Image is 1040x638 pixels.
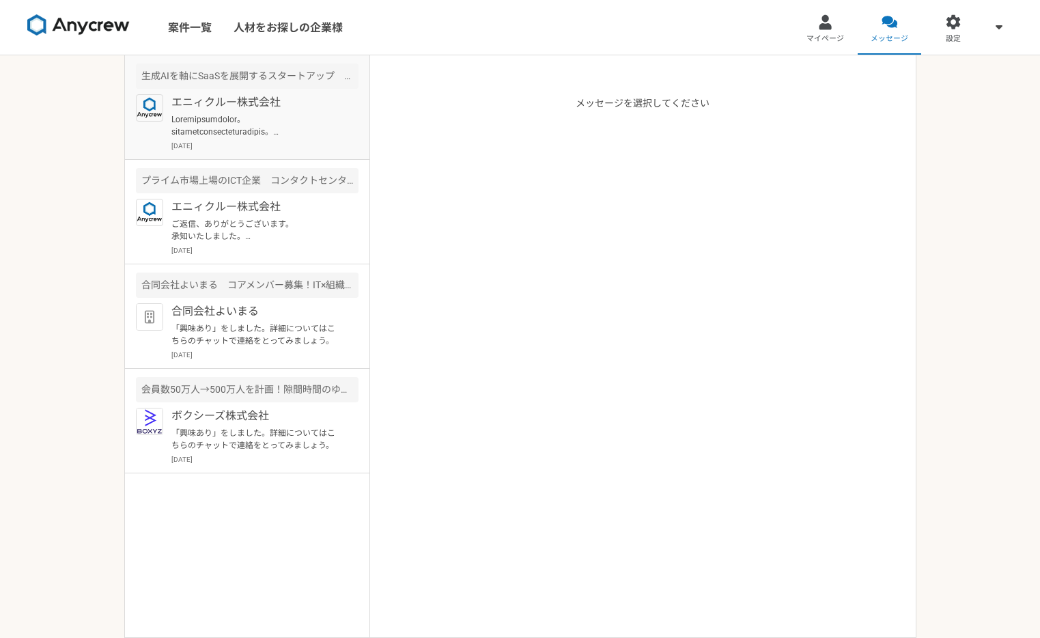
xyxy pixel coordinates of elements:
p: [DATE] [171,350,359,360]
p: [DATE] [171,454,359,464]
img: logo_text_blue_01.png [136,199,163,226]
img: default_org_logo-42cde973f59100197ec2c8e796e4974ac8490bb5b08a0eb061ff975e4574aa76.png [136,303,163,331]
div: 生成AIを軸にSaaSを展開するスタートアップ エンジニア（Django） [136,64,359,89]
p: Loremipsumdolor。 sitametconsecteturadipis。 elitsed、doeiusmodtemporinc。 U0：labore（et、dolor）magnaal... [171,113,340,138]
p: 合同会社よいまる [171,303,340,320]
p: ボクシーズ株式会社 [171,408,340,424]
div: 会員数50万人→500万人を計画！隙間時間のゆっくり稼働！[GEOGRAPHIC_DATA]を募集！ [136,377,359,402]
p: 「興味あり」をしました。詳細についてはこちらのチャットで連絡をとってみましょう。 [171,427,340,452]
div: プライム市場上場のICT企業 コンタクトセンター領域のネットワークエンジニア [136,168,359,193]
img: logo_text_blue_01.png [136,94,163,122]
img: 8DqYSo04kwAAAAASUVORK5CYII= [27,14,130,36]
span: 設定 [946,33,961,44]
p: エニィクルー株式会社 [171,94,340,111]
img: logo_t_p__Small_.jpg [136,408,163,435]
p: メッセージを選択してください [576,96,709,637]
p: 「興味あり」をしました。詳細についてはこちらのチャットで連絡をとってみましょう。 [171,322,340,347]
p: ご返信、ありがとうございます。 承知いたしました。 それでは別件等でご相談させていただければと思いますので、よろしくお願いいたします。 [171,218,340,242]
p: エニィクルー株式会社 [171,199,340,215]
p: [DATE] [171,245,359,255]
span: マイページ [806,33,844,44]
span: メッセージ [871,33,908,44]
p: [DATE] [171,141,359,151]
div: 合同会社よいまる コアメンバー募集！IT×組織改善×PMO [136,273,359,298]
